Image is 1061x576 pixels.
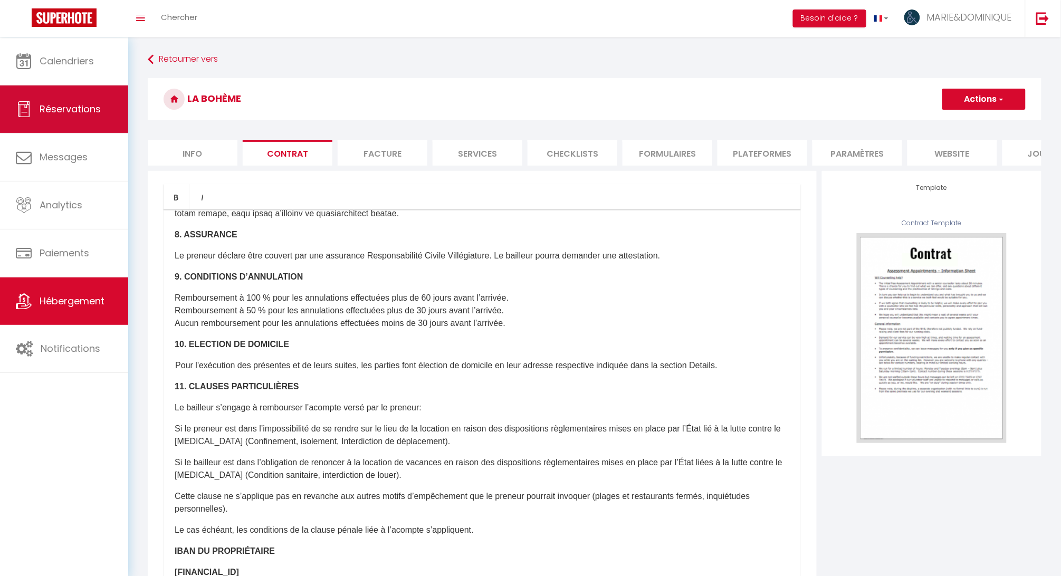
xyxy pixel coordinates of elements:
p: Le preneur déclare être couvert par une assurance Responsabilité Civile Villégiature. Le bailleur... [175,249,790,262]
span: Messages [40,150,88,164]
span: Calendriers [40,54,94,68]
strong: 10. ELECTION DE DOMICILE [175,340,289,349]
li: Paramètres [813,140,902,166]
p: Le cas échéant, les conditions de la clause pénale liée à l’acompte s’appliquent. [175,524,790,536]
span: Hébergement [40,294,104,308]
img: Super Booking [32,8,97,27]
span: Réservations [40,102,101,116]
p: Remboursement à 100 % pour les annulations effectuées plus de 60 jours avant l’arrivée. Rembourse... [175,292,790,330]
li: Facture [338,140,427,166]
button: Besoin d'aide ? [793,9,866,27]
a: Bold [164,184,189,209]
img: template-contract.png [857,233,1007,443]
a: Italic [189,184,215,209]
strong: IBAN DU PROPRIÉTAIRE [175,546,275,555]
strong: 11. CLAUSES PARTICULIÈRES [175,382,299,391]
p: Pour l'exécution des présentes et de leurs suites, les parties font élection de domicile en leur ... [175,359,790,372]
img: ... [904,9,920,25]
strong: 8. ASSURANCE [175,230,237,239]
li: Formulaires [623,140,712,166]
li: Checklists [528,140,617,166]
img: logout [1036,12,1049,25]
li: Contrat [243,140,332,166]
a: Retourner vers [148,50,1041,69]
p: Si le bailleur est dans l’obligation de renoncer à la location de vacances en raison des disposit... [175,456,790,482]
li: Services [433,140,522,166]
span: Analytics [40,198,82,212]
h3: LA BOHÈME [148,78,1041,120]
button: Actions [942,89,1026,110]
h4: Template [838,184,1026,191]
p: Si le preneur est dans l’impossibilité de se rendre sur le lieu de la location en raison des disp... [175,423,790,448]
li: Info [148,140,237,166]
strong: 9. CONDITIONS D’ANNULATION [175,272,303,281]
div: Contract Template [838,218,1026,228]
span: Notifications [41,342,100,355]
span: Chercher [161,12,197,23]
li: website [907,140,997,166]
span: MARIE&DOMINIQUE [927,11,1012,24]
span: Paiements [40,246,89,260]
p: Le bailleur s’engage à rembourser l’acompte versé par le preneur: [175,401,790,414]
li: Plateformes [718,140,807,166]
p: Cette clause ne s’applique pas en revanche aux autres motifs d’empêchement que le preneur pourrai... [175,490,790,515]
